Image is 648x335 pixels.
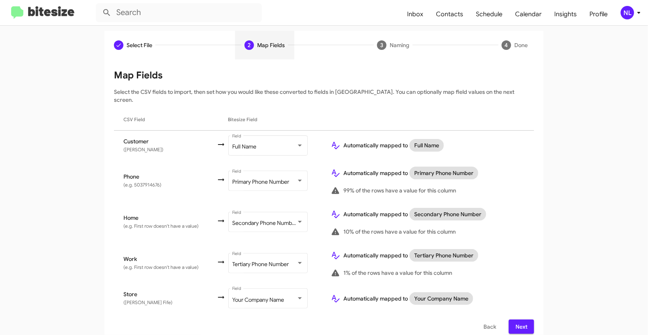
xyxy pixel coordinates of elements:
[509,320,534,334] button: Next
[331,227,525,236] div: 10% of the rows have a value for this column
[331,167,525,179] div: Automatically mapped to
[123,182,161,188] span: (e.g. 5037914676)
[114,69,534,82] h1: Map Fields
[123,299,172,305] span: ([PERSON_NAME] Fife)
[123,214,216,222] span: Home
[401,3,430,26] a: Inbox
[409,208,486,221] mat-chip: Secondary Phone Number
[123,147,163,152] span: ([PERSON_NAME])
[477,320,502,334] button: Back
[232,261,289,268] span: Tertiary Phone Number
[123,290,216,298] span: Store
[123,264,199,270] span: (e.g. First row doesn't have a value)
[430,3,470,26] a: Contacts
[331,208,525,221] div: Automatically mapped to
[114,108,216,131] th: CSV Field
[409,292,473,305] mat-chip: Your Company Name
[470,3,509,26] a: Schedule
[548,3,583,26] a: Insights
[614,6,639,19] button: NL
[232,219,297,227] span: Secondary Phone Number
[232,143,256,150] span: Full Name
[331,268,525,278] div: 1% of the rows have a value for this column
[583,3,614,26] a: Profile
[331,186,525,195] div: 99% of the rows have a value for this column
[123,255,216,263] span: Work
[483,320,496,334] span: Back
[232,296,284,303] span: Your Company Name
[228,108,325,131] th: Bitesize Field
[331,249,525,262] div: Automatically mapped to
[114,88,534,104] p: Select the CSV fields to import, then set how you would like these converted to fields in [GEOGRA...
[331,292,525,305] div: Automatically mapped to
[509,3,548,26] a: Calendar
[232,178,289,185] span: Primary Phone Number
[409,139,444,152] mat-chip: Full Name
[123,137,216,145] span: Customer
[409,249,478,262] mat-chip: Tertiary Phone Number
[621,6,634,19] div: NL
[331,139,525,152] div: Automatically mapped to
[409,167,478,179] mat-chip: Primary Phone Number
[515,320,528,334] span: Next
[123,223,199,229] span: (e.g. First row doesn't have a value)
[96,3,262,22] input: Search
[123,173,216,181] span: Phone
